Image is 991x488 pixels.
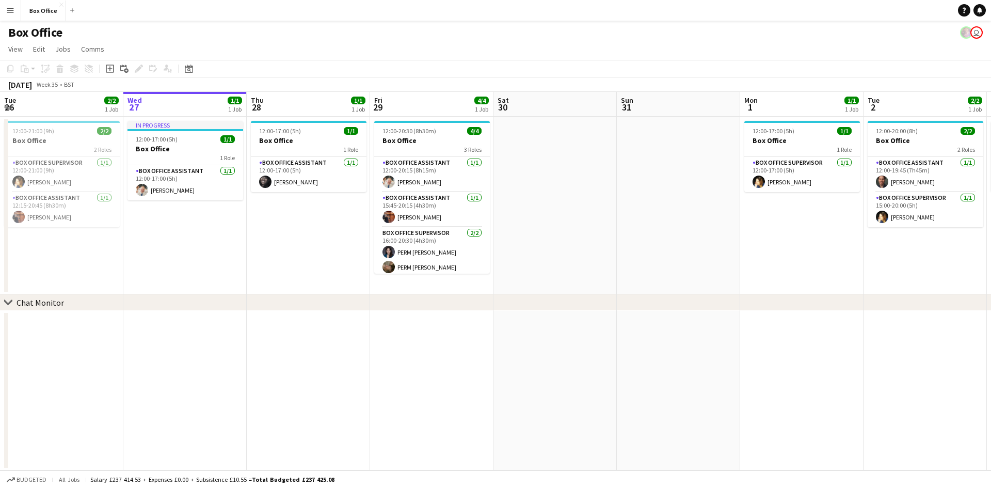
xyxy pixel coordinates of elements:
button: Budgeted [5,474,48,485]
span: 31 [619,101,633,113]
span: 2/2 [97,127,111,135]
a: View [4,42,27,56]
div: 1 Job [968,105,982,113]
div: 1 Job [105,105,118,113]
app-card-role: Box Office Assistant1/112:00-19:45 (7h45m)[PERSON_NAME] [868,157,983,192]
span: Wed [127,96,142,105]
span: 2 [866,101,880,113]
span: 30 [496,101,509,113]
span: Jobs [55,44,71,54]
span: Fri [374,96,382,105]
span: 28 [249,101,264,113]
span: Sun [621,96,633,105]
span: Thu [251,96,264,105]
app-job-card: In progress12:00-17:00 (5h)1/1Box Office1 RoleBox Office Assistant1/112:00-17:00 (5h)[PERSON_NAME] [127,121,243,200]
button: Box Office [21,1,66,21]
span: All jobs [57,476,82,483]
span: 1 Role [343,146,358,153]
span: 1/1 [837,127,852,135]
span: 1 Role [837,146,852,153]
span: Budgeted [17,476,46,483]
span: Total Budgeted £237 425.08 [252,476,334,483]
h3: Box Office [374,136,490,145]
app-user-avatar: Millie Haldane [970,26,983,39]
div: 1 Job [351,105,365,113]
div: 1 Job [228,105,242,113]
span: Week 35 [34,81,60,88]
span: 2/2 [961,127,975,135]
span: 1/1 [344,127,358,135]
app-card-role: Box Office Supervisor2/216:00-20:30 (4h30m)PERM [PERSON_NAME]PERM [PERSON_NAME] [374,227,490,277]
h3: Box Office [868,136,983,145]
span: Comms [81,44,104,54]
app-job-card: 12:00-20:30 (8h30m)4/4Box Office3 RolesBox Office Assistant1/112:00-20:15 (8h15m)[PERSON_NAME]Box... [374,121,490,274]
span: Tue [4,96,16,105]
span: 12:00-21:00 (9h) [12,127,54,135]
app-card-role: Box Office Assistant1/112:00-17:00 (5h)[PERSON_NAME] [251,157,366,192]
span: Edit [33,44,45,54]
app-card-role: Box Office Supervisor1/112:00-17:00 (5h)[PERSON_NAME] [744,157,860,192]
span: 2/2 [104,97,119,104]
span: Sat [498,96,509,105]
a: Jobs [51,42,75,56]
app-user-avatar: Frazer Mclean [960,26,972,39]
div: BST [64,81,74,88]
app-card-role: Box Office Assistant1/112:00-20:15 (8h15m)[PERSON_NAME] [374,157,490,192]
span: 2/2 [968,97,982,104]
a: Comms [77,42,108,56]
span: 12:00-17:00 (5h) [136,135,178,143]
span: Mon [744,96,758,105]
div: Salary £237 414.53 + Expenses £0.00 + Subsistence £10.55 = [90,476,334,483]
h3: Box Office [4,136,120,145]
app-card-role: Box Office Assistant1/115:45-20:15 (4h30m)[PERSON_NAME] [374,192,490,227]
app-job-card: 12:00-20:00 (8h)2/2Box Office2 RolesBox Office Assistant1/112:00-19:45 (7h45m)[PERSON_NAME]Box Of... [868,121,983,227]
span: 1/1 [844,97,859,104]
div: 1 Job [475,105,488,113]
app-card-role: Box Office Assistant1/112:15-20:45 (8h30m)[PERSON_NAME] [4,192,120,227]
h3: Box Office [127,144,243,153]
span: 1 [743,101,758,113]
span: Tue [868,96,880,105]
a: Edit [29,42,49,56]
div: 1 Job [845,105,858,113]
app-job-card: 12:00-17:00 (5h)1/1Box Office1 RoleBox Office Supervisor1/112:00-17:00 (5h)[PERSON_NAME] [744,121,860,192]
span: 12:00-17:00 (5h) [753,127,794,135]
div: Chat Monitor [17,297,64,308]
span: 29 [373,101,382,113]
span: 1/1 [351,97,365,104]
span: 2 Roles [957,146,975,153]
div: [DATE] [8,80,32,90]
span: 12:00-17:00 (5h) [259,127,301,135]
span: 2 Roles [94,146,111,153]
span: 1 Role [220,154,235,162]
app-card-role: Box Office Supervisor1/115:00-20:00 (5h)[PERSON_NAME] [868,192,983,227]
app-job-card: 12:00-17:00 (5h)1/1Box Office1 RoleBox Office Assistant1/112:00-17:00 (5h)[PERSON_NAME] [251,121,366,192]
h3: Box Office [251,136,366,145]
h1: Box Office [8,25,62,40]
span: View [8,44,23,54]
span: 4/4 [474,97,489,104]
span: 3 Roles [464,146,482,153]
span: 1/1 [220,135,235,143]
span: 4/4 [467,127,482,135]
span: 27 [126,101,142,113]
app-card-role: Box Office Assistant1/112:00-17:00 (5h)[PERSON_NAME] [127,165,243,200]
span: 12:00-20:30 (8h30m) [382,127,436,135]
div: In progress [127,121,243,129]
span: 26 [3,101,16,113]
app-job-card: 12:00-21:00 (9h)2/2Box Office2 RolesBox Office Supervisor1/112:00-21:00 (9h)[PERSON_NAME]Box Offi... [4,121,120,227]
app-card-role: Box Office Supervisor1/112:00-21:00 (9h)[PERSON_NAME] [4,157,120,192]
span: 12:00-20:00 (8h) [876,127,918,135]
h3: Box Office [744,136,860,145]
span: 1/1 [228,97,242,104]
